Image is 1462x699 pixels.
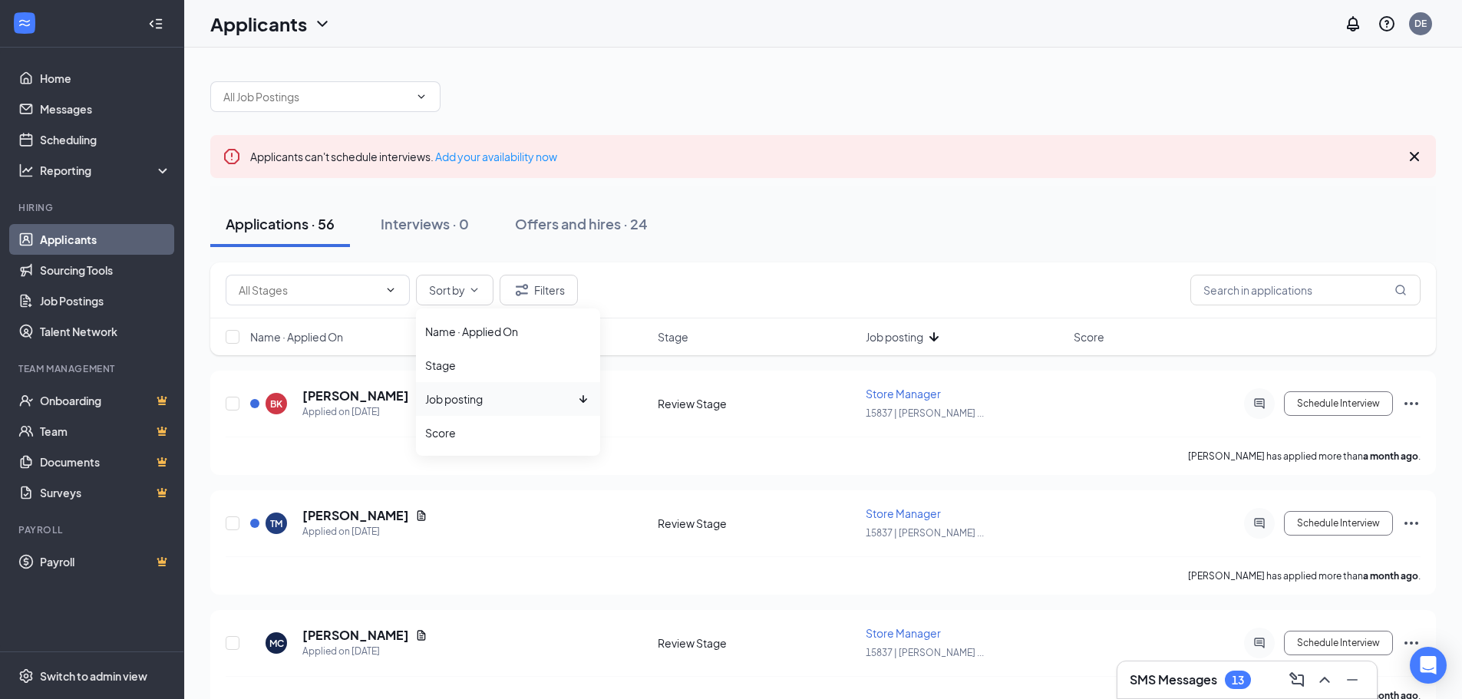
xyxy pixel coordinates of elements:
[40,163,172,178] div: Reporting
[40,385,171,416] a: OnboardingCrown
[270,397,282,410] div: BK
[435,150,557,163] a: Add your availability now
[40,224,171,255] a: Applicants
[1188,569,1421,582] p: [PERSON_NAME] has applied more than .
[1405,147,1424,166] svg: Cross
[425,324,591,339] div: Name · Applied On
[1188,450,1421,463] p: [PERSON_NAME] has applied more than .
[226,214,335,233] div: Applications · 56
[1284,631,1393,655] button: Schedule Interview
[40,94,171,124] a: Messages
[1232,674,1244,687] div: 13
[18,201,168,214] div: Hiring
[40,416,171,447] a: TeamCrown
[1285,668,1309,692] button: ComposeMessage
[40,285,171,316] a: Job Postings
[302,387,409,404] h5: [PERSON_NAME]
[18,163,34,178] svg: Analysis
[18,668,34,684] svg: Settings
[17,15,32,31] svg: WorkstreamLogo
[1363,570,1418,582] b: a month ago
[468,284,480,296] svg: ChevronDown
[1402,394,1421,413] svg: Ellipses
[40,477,171,508] a: SurveysCrown
[1378,15,1396,33] svg: QuestionInfo
[1340,668,1365,692] button: Minimize
[40,316,171,347] a: Talent Network
[1343,671,1361,689] svg: Minimize
[1363,450,1418,462] b: a month ago
[429,285,465,295] span: Sort by
[866,647,984,658] span: 15837 | [PERSON_NAME] ...
[1130,671,1217,688] h3: SMS Messages
[302,627,409,644] h5: [PERSON_NAME]
[1410,647,1447,684] div: Open Intercom Messenger
[866,407,984,419] span: 15837 | [PERSON_NAME] ...
[302,524,427,539] div: Applied on [DATE]
[866,527,984,539] span: 15837 | [PERSON_NAME] ...
[1402,514,1421,532] svg: Ellipses
[1250,397,1269,410] svg: ActiveChat
[1344,15,1362,33] svg: Notifications
[223,88,409,105] input: All Job Postings
[658,329,688,345] span: Stage
[1394,284,1407,296] svg: MagnifyingGlass
[515,214,648,233] div: Offers and hires · 24
[250,150,557,163] span: Applicants can't schedule interviews.
[576,391,591,407] svg: ArrowDown
[210,11,307,37] h1: Applicants
[40,255,171,285] a: Sourcing Tools
[1402,634,1421,652] svg: Ellipses
[1284,391,1393,416] button: Schedule Interview
[384,284,397,296] svg: ChevronDown
[250,329,343,345] span: Name · Applied On
[1312,668,1337,692] button: ChevronUp
[658,396,856,411] div: Review Stage
[415,91,427,103] svg: ChevronDown
[270,517,282,530] div: TM
[302,404,427,420] div: Applied on [DATE]
[925,328,943,346] svg: ArrowDown
[1190,275,1421,305] input: Search in applications
[302,507,409,524] h5: [PERSON_NAME]
[313,15,332,33] svg: ChevronDown
[148,16,163,31] svg: Collapse
[425,425,591,440] div: Score
[425,391,483,407] span: Job posting
[416,275,493,305] button: Sort byChevronDown
[40,668,147,684] div: Switch to admin view
[1288,671,1306,689] svg: ComposeMessage
[269,637,284,650] div: MC
[1414,17,1427,30] div: DE
[18,362,168,375] div: Team Management
[500,275,578,305] button: Filter Filters
[425,358,591,373] div: Stage
[866,329,923,345] span: Job posting
[40,63,171,94] a: Home
[381,214,469,233] div: Interviews · 0
[1074,329,1104,345] span: Score
[40,447,171,477] a: DocumentsCrown
[513,281,531,299] svg: Filter
[1250,637,1269,649] svg: ActiveChat
[415,509,427,522] svg: Document
[40,546,171,577] a: PayrollCrown
[658,516,856,531] div: Review Stage
[223,147,241,166] svg: Error
[658,635,856,651] div: Review Stage
[1284,511,1393,536] button: Schedule Interview
[302,644,427,659] div: Applied on [DATE]
[866,506,941,520] span: Store Manager
[415,629,427,641] svg: Document
[18,523,168,536] div: Payroll
[40,124,171,155] a: Scheduling
[239,282,378,298] input: All Stages
[1250,517,1269,529] svg: ActiveChat
[866,626,941,640] span: Store Manager
[866,387,941,401] span: Store Manager
[1315,671,1334,689] svg: ChevronUp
